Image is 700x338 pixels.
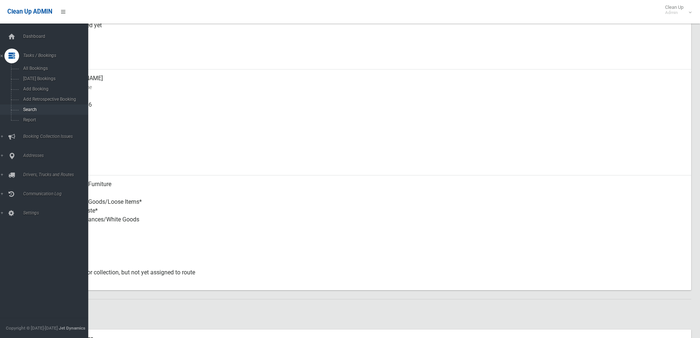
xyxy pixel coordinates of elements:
div: None given [59,149,685,175]
div: Household Furniture Electronics Household Goods/Loose Items* Garden Waste* Metal Appliances/White... [59,175,685,237]
small: Email [59,162,685,171]
div: [PERSON_NAME] [59,70,685,96]
span: Copyright © [DATE]-[DATE] [6,325,58,331]
small: Admin [665,10,683,15]
span: Clean Up ADMIN [7,8,52,15]
span: Report [21,117,87,122]
span: Settings [21,210,94,216]
span: Add Booking [21,86,87,92]
div: Approved for collection, but not yet assigned to route [59,264,685,290]
div: Not collected yet [59,17,685,43]
span: Booking Collection Issues [21,134,94,139]
small: Oversized [59,250,685,259]
span: Dashboard [21,34,94,39]
div: None given [59,122,685,149]
strong: Jet Dynamics [59,325,85,331]
span: Search [21,107,87,112]
span: Tasks / Bookings [21,53,94,58]
span: Addresses [21,153,94,158]
small: Items [59,224,685,233]
span: All Bookings [21,66,87,71]
div: No [59,237,685,264]
small: Collected At [59,30,685,39]
span: Communication Log [21,191,94,196]
small: Zone [59,56,685,65]
span: Add Retrospective Booking [21,97,87,102]
span: Drivers, Trucks and Routes [21,172,94,177]
small: Mobile [59,109,685,118]
span: Clean Up [661,4,691,15]
div: 0404917566 [59,96,685,122]
small: Landline [59,136,685,145]
div: [DATE] [59,43,685,70]
small: Status [59,277,685,286]
span: [DATE] Bookings [21,76,87,81]
h2: History [32,308,691,318]
small: Contact Name [59,83,685,92]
